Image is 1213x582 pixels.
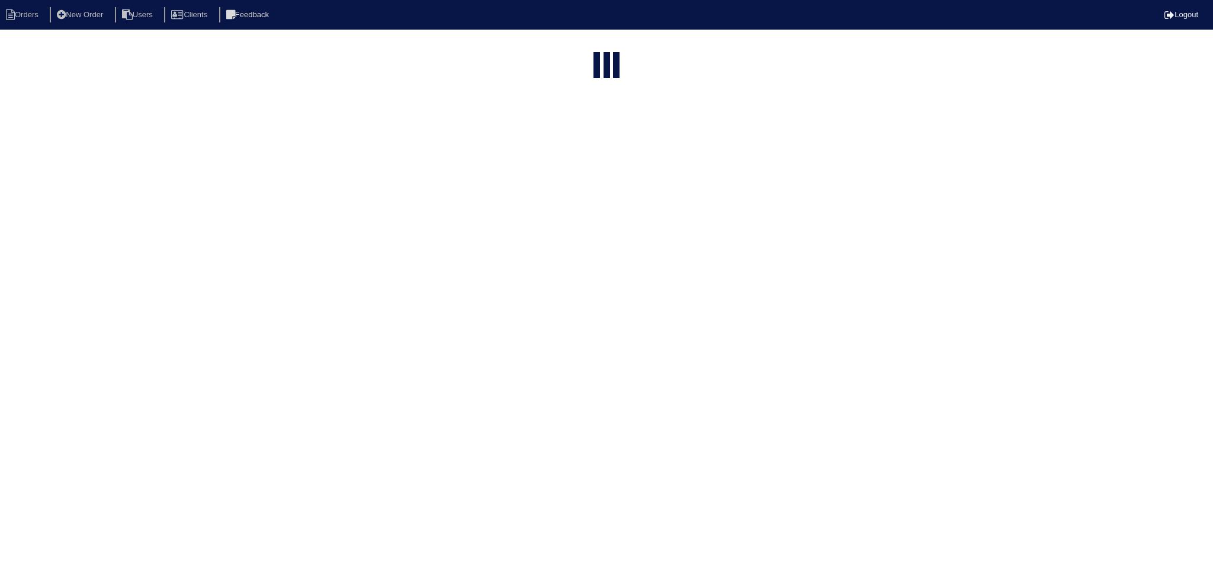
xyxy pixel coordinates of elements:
a: Users [115,10,162,19]
div: loading... [604,52,610,81]
a: Clients [164,10,217,19]
li: Feedback [219,7,278,23]
li: Users [115,7,162,23]
li: Clients [164,7,217,23]
a: Logout [1164,10,1198,19]
li: New Order [50,7,113,23]
a: New Order [50,10,113,19]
